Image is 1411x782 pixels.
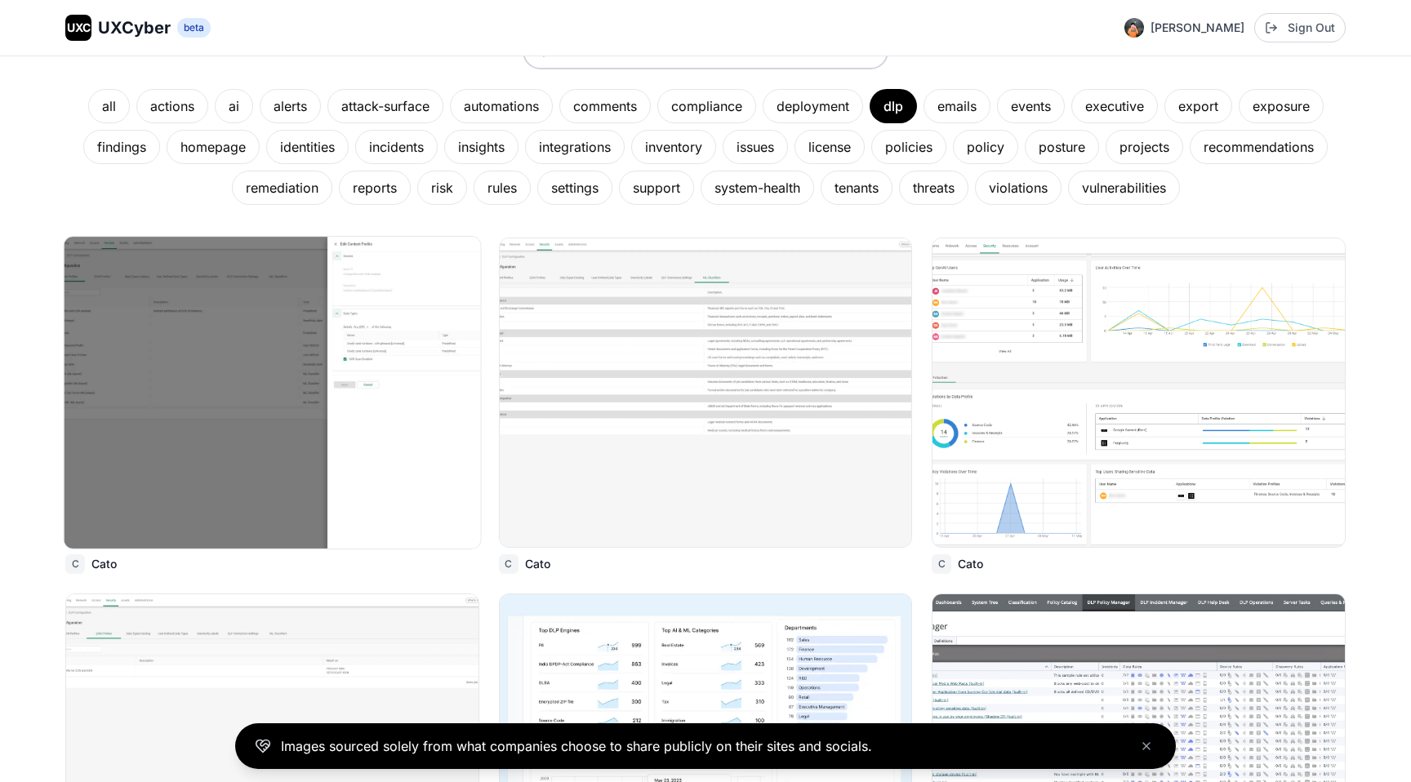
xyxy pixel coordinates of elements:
[619,171,694,205] div: support
[417,171,467,205] div: risk
[1190,130,1328,164] div: recommendations
[72,558,79,571] span: C
[1164,89,1232,123] div: export
[958,556,983,572] p: Cato
[339,171,411,205] div: reports
[1137,736,1156,756] button: Close banner
[1239,89,1324,123] div: exposure
[474,171,531,205] div: rules
[1106,130,1183,164] div: projects
[67,20,91,36] span: UXC
[763,89,863,123] div: deployment
[1151,20,1244,36] span: [PERSON_NAME]
[795,130,865,164] div: license
[266,130,349,164] div: identities
[355,130,438,164] div: incidents
[505,558,512,571] span: C
[215,89,253,123] div: ai
[933,238,1345,547] img: Image from Cato
[631,130,716,164] div: inventory
[1124,18,1144,38] img: Profile
[65,15,211,41] a: UXCUXCyberbeta
[975,171,1062,205] div: violations
[260,89,321,123] div: alerts
[327,89,443,123] div: attack-surface
[450,89,553,123] div: automations
[91,556,117,572] p: Cato
[723,130,788,164] div: issues
[525,130,625,164] div: integrations
[444,130,519,164] div: insights
[500,238,912,547] img: Image from Cato
[64,237,480,549] img: Image from Cato
[559,89,651,123] div: comments
[657,89,756,123] div: compliance
[924,89,990,123] div: emails
[83,130,160,164] div: findings
[525,556,550,572] p: Cato
[167,130,260,164] div: homepage
[953,130,1018,164] div: policy
[938,558,946,571] span: C
[1071,89,1158,123] div: executive
[1254,13,1346,42] button: Sign Out
[136,89,208,123] div: actions
[98,16,171,39] span: UXCyber
[232,171,332,205] div: remediation
[281,736,872,756] p: Images sourced solely from what companies choose to share publicly on their sites and socials.
[1068,171,1180,205] div: vulnerabilities
[870,89,917,123] div: dlp
[701,171,814,205] div: system-health
[1025,130,1099,164] div: posture
[997,89,1065,123] div: events
[88,89,130,123] div: all
[177,18,211,38] span: beta
[537,171,612,205] div: settings
[899,171,968,205] div: threats
[821,171,892,205] div: tenants
[871,130,946,164] div: policies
